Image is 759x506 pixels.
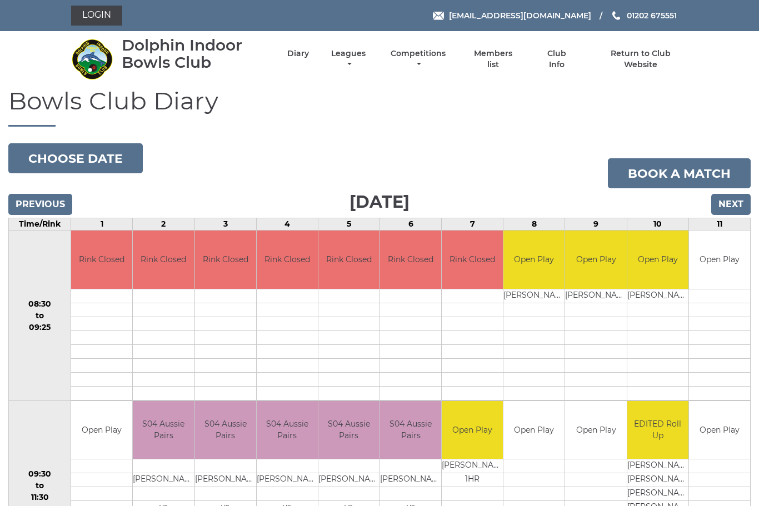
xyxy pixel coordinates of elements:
[565,231,626,289] td: Open Play
[133,218,194,231] td: 2
[133,231,194,289] td: Rink Closed
[287,48,309,59] a: Diary
[8,143,143,173] button: Choose date
[257,473,318,487] td: [PERSON_NAME]
[612,11,620,20] img: Phone us
[433,9,591,22] a: Email [EMAIL_ADDRESS][DOMAIN_NAME]
[380,473,441,487] td: [PERSON_NAME]
[689,401,750,459] td: Open Play
[133,473,194,487] td: [PERSON_NAME]
[503,218,565,231] td: 8
[565,401,626,459] td: Open Play
[9,231,71,401] td: 08:30 to 09:25
[442,218,503,231] td: 7
[594,48,688,70] a: Return to Club Website
[468,48,519,70] a: Members list
[380,401,441,459] td: S04 Aussie Pairs
[689,231,750,289] td: Open Play
[503,231,565,289] td: Open Play
[318,401,379,459] td: S04 Aussie Pairs
[688,218,750,231] td: 11
[608,158,751,188] a: Book a match
[442,473,503,487] td: 1HR
[503,401,565,459] td: Open Play
[627,487,688,501] td: [PERSON_NAME]
[627,231,688,289] td: Open Play
[627,11,677,21] span: 01202 675551
[627,401,688,459] td: EDITED Roll Up
[565,289,626,303] td: [PERSON_NAME]
[627,218,688,231] td: 10
[627,289,688,303] td: [PERSON_NAME]
[122,37,268,71] div: Dolphin Indoor Bowls Club
[318,473,379,487] td: [PERSON_NAME]
[318,231,379,289] td: Rink Closed
[627,459,688,473] td: [PERSON_NAME]
[627,473,688,487] td: [PERSON_NAME]
[195,473,256,487] td: [PERSON_NAME]
[71,218,133,231] td: 1
[565,218,627,231] td: 9
[388,48,448,70] a: Competitions
[503,289,565,303] td: [PERSON_NAME]
[318,218,379,231] td: 5
[442,401,503,459] td: Open Play
[9,218,71,231] td: Time/Rink
[328,48,368,70] a: Leagues
[71,231,132,289] td: Rink Closed
[380,231,441,289] td: Rink Closed
[611,9,677,22] a: Phone us 01202 675551
[442,459,503,473] td: [PERSON_NAME]
[257,231,318,289] td: Rink Closed
[71,38,113,80] img: Dolphin Indoor Bowls Club
[8,87,751,127] h1: Bowls Club Diary
[442,231,503,289] td: Rink Closed
[711,194,751,215] input: Next
[194,218,256,231] td: 3
[433,12,444,20] img: Email
[71,401,132,459] td: Open Play
[133,401,194,459] td: S04 Aussie Pairs
[380,218,442,231] td: 6
[449,11,591,21] span: [EMAIL_ADDRESS][DOMAIN_NAME]
[257,401,318,459] td: S04 Aussie Pairs
[195,231,256,289] td: Rink Closed
[8,194,72,215] input: Previous
[195,401,256,459] td: S04 Aussie Pairs
[538,48,575,70] a: Club Info
[256,218,318,231] td: 4
[71,6,122,26] a: Login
